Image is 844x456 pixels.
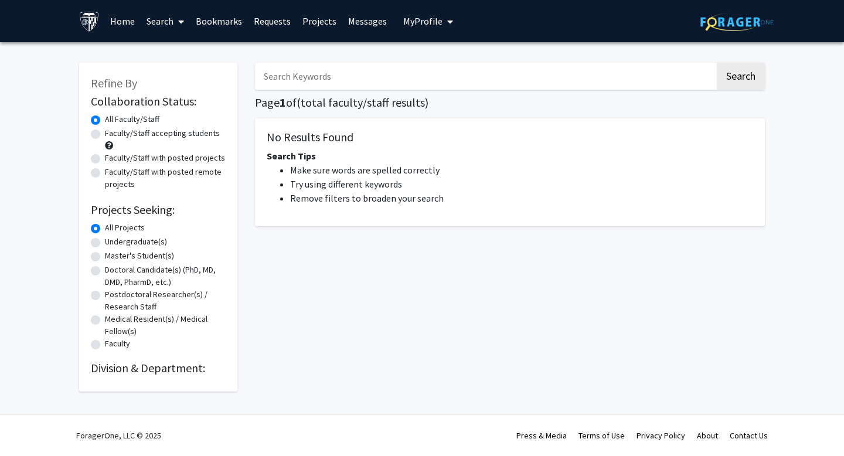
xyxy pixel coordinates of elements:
[290,163,753,177] li: Make sure words are spelled correctly
[637,430,685,441] a: Privacy Policy
[516,430,567,441] a: Press & Media
[105,288,226,313] label: Postdoctoral Researcher(s) / Research Staff
[190,1,248,42] a: Bookmarks
[105,113,159,125] label: All Faculty/Staff
[255,63,715,90] input: Search Keywords
[105,250,174,262] label: Master's Student(s)
[248,1,297,42] a: Requests
[255,96,765,110] h1: Page of ( total faculty/staff results)
[105,152,225,164] label: Faculty/Staff with posted projects
[342,1,393,42] a: Messages
[105,236,167,248] label: Undergraduate(s)
[141,1,190,42] a: Search
[105,313,226,338] label: Medical Resident(s) / Medical Fellow(s)
[91,94,226,108] h2: Collaboration Status:
[290,177,753,191] li: Try using different keywords
[290,191,753,205] li: Remove filters to broaden your search
[76,415,161,456] div: ForagerOne, LLC © 2025
[267,150,316,162] span: Search Tips
[297,1,342,42] a: Projects
[105,264,226,288] label: Doctoral Candidate(s) (PhD, MD, DMD, PharmD, etc.)
[105,127,220,139] label: Faculty/Staff accepting students
[730,430,768,441] a: Contact Us
[79,11,100,32] img: Johns Hopkins University Logo
[105,222,145,234] label: All Projects
[717,63,765,90] button: Search
[91,361,226,375] h2: Division & Department:
[578,430,625,441] a: Terms of Use
[105,338,130,350] label: Faculty
[105,166,226,190] label: Faculty/Staff with posted remote projects
[104,1,141,42] a: Home
[91,76,137,90] span: Refine By
[280,95,286,110] span: 1
[697,430,718,441] a: About
[255,238,765,265] nav: Page navigation
[700,13,774,31] img: ForagerOne Logo
[403,15,443,27] span: My Profile
[91,203,226,217] h2: Projects Seeking:
[267,130,753,144] h5: No Results Found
